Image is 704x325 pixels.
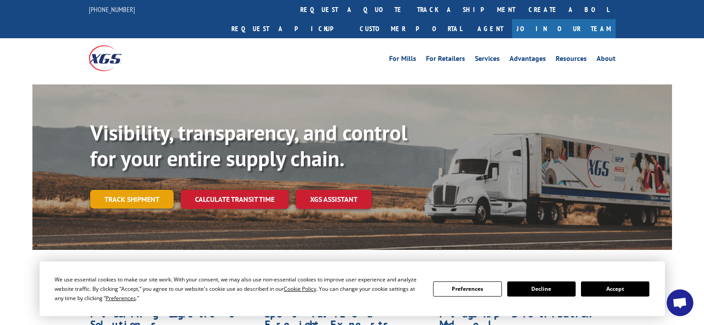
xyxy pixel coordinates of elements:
span: Preferences [106,294,136,302]
a: [PHONE_NUMBER] [89,5,135,14]
div: We use essential cookies to make our site work. With your consent, we may also use non-essential ... [55,275,422,303]
a: Request a pickup [225,19,353,38]
a: For Retailers [426,55,465,65]
button: Decline [507,281,576,297]
button: Preferences [433,281,501,297]
a: Customer Portal [353,19,469,38]
a: For Mills [389,55,416,65]
button: Accept [581,281,649,297]
span: Cookie Policy [284,285,316,293]
a: Agent [469,19,512,38]
div: Cookie Consent Prompt [40,261,665,316]
a: Calculate transit time [181,190,289,209]
a: Resources [556,55,587,65]
div: Open chat [667,289,693,316]
a: Advantages [509,55,546,65]
a: Track shipment [90,190,174,209]
b: Visibility, transparency, and control for your entire supply chain. [90,119,407,172]
a: XGS ASSISTANT [296,190,372,209]
a: Join Our Team [512,19,616,38]
a: Services [475,55,500,65]
a: About [597,55,616,65]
